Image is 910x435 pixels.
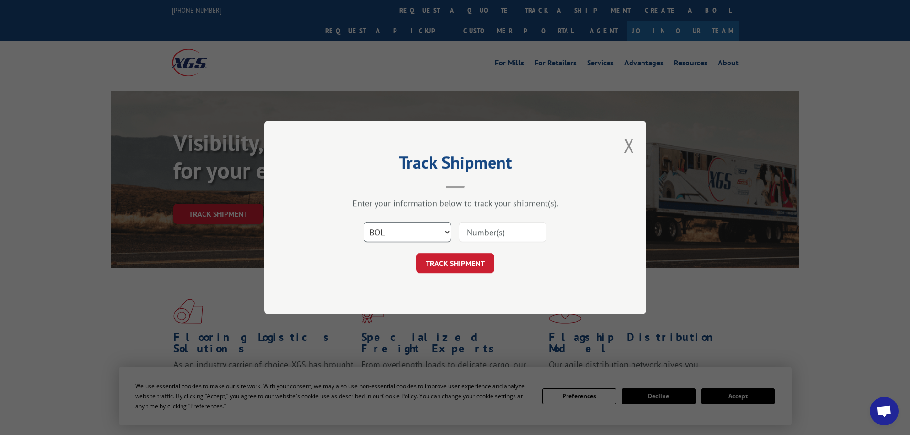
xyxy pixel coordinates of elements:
input: Number(s) [459,222,546,242]
div: Enter your information below to track your shipment(s). [312,198,599,209]
h2: Track Shipment [312,156,599,174]
button: Close modal [624,133,634,158]
button: TRACK SHIPMENT [416,253,494,273]
div: Open chat [870,397,899,425]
